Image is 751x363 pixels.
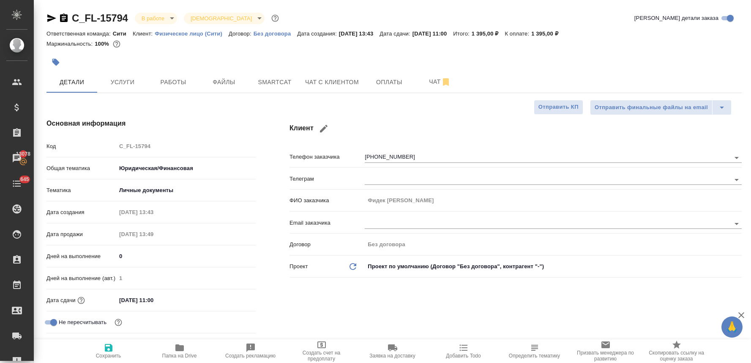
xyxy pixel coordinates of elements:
span: Скопировать ссылку на оценку заказа [646,350,707,362]
span: Создать рекламацию [225,353,276,359]
span: Smartcat [254,77,295,88]
a: C_FL-15794 [72,12,128,24]
span: Добавить Todo [446,353,481,359]
p: ФИО заказчика [289,196,365,205]
button: 🙏 [721,316,743,338]
p: [DATE] 11:00 [412,30,453,37]
button: Определить тематику [499,339,570,363]
button: Сохранить [73,339,144,363]
p: Дата создания [46,208,116,217]
p: [DATE] 13:43 [339,30,380,37]
span: Определить тематику [509,353,560,359]
p: Маржинальность: [46,41,95,47]
button: Отправить КП [534,100,583,115]
input: Пустое поле [365,194,742,206]
input: Пустое поле [116,272,256,284]
span: 🙏 [725,318,739,336]
h4: Клиент [289,118,742,139]
p: Дней на выполнение (авт.) [46,274,116,283]
div: Личные документы [116,183,256,198]
button: Создать рекламацию [215,339,286,363]
button: Призвать менеджера по развитию [570,339,641,363]
p: Тематика [46,186,116,195]
button: В работе [139,15,167,22]
span: Оплаты [369,77,410,88]
div: Юридическая/Финансовая [116,161,256,176]
button: Добавить тэг [46,53,65,71]
button: Добавить Todo [428,339,499,363]
p: Телеграм [289,175,365,183]
button: Папка на Drive [144,339,215,363]
button: Доп статусы указывают на важность/срочность заказа [270,13,281,24]
span: Не пересчитывать [59,318,107,327]
span: Отправить финальные файлы на email [595,103,708,113]
p: Телефон заказчика [289,153,365,161]
p: Дата продажи [46,230,116,239]
button: Open [731,152,743,164]
input: Пустое поле [116,140,256,152]
p: Дата сдачи [46,296,76,305]
a: Без договора [254,30,298,37]
button: 0.55 RUB; [111,38,122,49]
span: [PERSON_NAME] детали заказа [634,14,718,22]
span: Файлы [204,77,244,88]
button: Скопировать ссылку на оценку заказа [641,339,712,363]
button: Включи, если не хочешь, чтобы указанная дата сдачи изменилась после переставления заказа в 'Подтв... [113,317,124,328]
p: Ответственная команда: [46,30,113,37]
span: Заявка на доставку [369,353,415,359]
button: Заявка на доставку [357,339,428,363]
span: Чат с клиентом [305,77,359,88]
p: 1 395,00 ₽ [531,30,565,37]
button: Выбери, если сб и вс нужно считать рабочими днями для выполнения заказа. [120,339,131,350]
p: Клиент: [133,30,155,37]
input: ✎ Введи что-нибудь [116,250,256,262]
div: Проект по умолчанию (Договор "Без договора", контрагент "-") [365,259,742,274]
p: К оплате: [505,30,531,37]
input: Пустое поле [365,238,742,250]
button: Скопировать ссылку [59,13,69,23]
p: Общая тематика [46,164,116,173]
span: Услуги [102,77,143,88]
a: 645 [2,173,32,194]
p: Дней на выполнение [46,252,116,261]
div: split button [590,100,732,115]
span: 13078 [11,150,36,158]
a: 13078 [2,148,32,169]
input: Пустое поле [116,228,190,240]
h4: Основная информация [46,118,256,129]
div: В работе [135,13,177,24]
span: Призвать менеджера по развитию [575,350,636,362]
p: Договор [289,240,365,249]
span: Сохранить [96,353,121,359]
p: Проект [289,262,308,271]
span: Папка на Drive [162,353,197,359]
input: Пустое поле [116,206,190,218]
span: 645 [15,175,34,184]
p: Итого: [453,30,471,37]
button: [DEMOGRAPHIC_DATA] [188,15,254,22]
p: Дата сдачи: [380,30,412,37]
button: Создать счет на предоплату [286,339,357,363]
button: Open [731,218,743,230]
button: Отправить финальные файлы на email [590,100,713,115]
button: Open [731,174,743,186]
span: Создать счет на предоплату [291,350,352,362]
p: Email заказчика [289,219,365,227]
span: Чат [420,77,460,87]
p: Код [46,142,116,151]
span: Детали [52,77,92,88]
button: Если добавить услуги и заполнить их объемом, то дата рассчитается автоматически [76,295,87,306]
span: Работы [153,77,194,88]
input: ✎ Введи что-нибудь [116,294,190,306]
p: 1 395,00 ₽ [472,30,505,37]
svg: Отписаться [441,77,451,87]
p: Договор: [229,30,254,37]
a: Физическое лицо (Сити) [155,30,229,37]
button: Скопировать ссылку для ЯМессенджера [46,13,57,23]
span: Отправить КП [538,102,579,112]
p: Дата создания: [297,30,339,37]
p: Сити [113,30,133,37]
div: В работе [184,13,265,24]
